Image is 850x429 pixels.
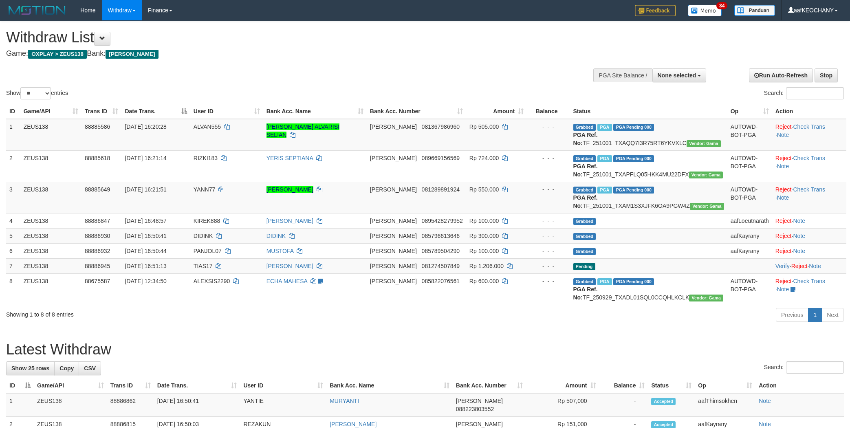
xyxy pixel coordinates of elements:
[573,163,598,178] b: PGA Ref. No:
[6,258,20,273] td: 7
[570,104,727,119] th: Status
[194,278,230,284] span: ALEXSIS2290
[84,365,96,372] span: CSV
[469,263,504,269] span: Rp 1.206.000
[573,155,596,162] span: Grabbed
[59,365,74,372] span: Copy
[597,155,612,162] span: Marked by aafanarl
[599,393,648,417] td: -
[34,393,107,417] td: ZEUS138
[777,194,789,201] a: Note
[266,155,313,161] a: YERIS SEPTIANA
[469,155,499,161] span: Rp 724.000
[367,104,466,119] th: Bank Acc. Number: activate to sort column ascending
[613,124,654,131] span: PGA Pending
[79,361,101,375] a: CSV
[690,203,724,210] span: Vendor URL: https://trx31.1velocity.biz
[266,248,294,254] a: MUSTOFA
[266,186,313,193] a: [PERSON_NAME]
[6,393,34,417] td: 1
[808,308,822,322] a: 1
[530,185,566,194] div: - - -
[422,186,460,193] span: Copy 081289891924 to clipboard
[194,263,213,269] span: TIAS17
[597,278,612,285] span: Marked by aafpengsreynich
[422,155,460,161] span: Copy 089669156569 to clipboard
[85,248,110,254] span: 88886932
[6,119,20,151] td: 1
[370,263,417,269] span: [PERSON_NAME]
[530,262,566,270] div: - - -
[240,378,326,393] th: User ID: activate to sort column ascending
[727,119,772,151] td: AUTOWD-BOT-PGA
[6,87,68,99] label: Show entries
[786,87,844,99] input: Search:
[573,187,596,194] span: Grabbed
[793,123,825,130] a: Check Trans
[570,119,727,151] td: TF_251001_TXAQQ7I3R75RT6YKVXLC
[85,218,110,224] span: 88886847
[530,154,566,162] div: - - -
[330,421,377,427] a: [PERSON_NAME]
[573,248,596,255] span: Grabbed
[573,218,596,225] span: Grabbed
[734,5,775,16] img: panduan.png
[469,233,499,239] span: Rp 300.000
[20,87,51,99] select: Showentries
[772,104,846,119] th: Action
[194,233,213,239] span: DIDINK
[370,123,417,130] span: [PERSON_NAME]
[772,213,846,228] td: ·
[422,218,463,224] span: Copy 0895428279952 to clipboard
[107,378,154,393] th: Trans ID: activate to sort column ascending
[20,119,81,151] td: ZEUS138
[772,243,846,258] td: ·
[266,218,313,224] a: [PERSON_NAME]
[125,248,166,254] span: [DATE] 16:50:44
[85,155,110,161] span: 88885618
[370,248,417,254] span: [PERSON_NAME]
[370,233,417,239] span: [PERSON_NAME]
[85,186,110,193] span: 88885649
[772,228,846,243] td: ·
[469,248,499,254] span: Rp 100.000
[793,278,825,284] a: Check Trans
[266,123,339,138] a: [PERSON_NAME] ALVARISI SELIAN
[727,213,772,228] td: aafLoeutnarath
[469,186,499,193] span: Rp 550.000
[370,155,417,161] span: [PERSON_NAME]
[687,140,721,147] span: Vendor URL: https://trx31.1velocity.biz
[6,341,844,358] h1: Latest Withdraw
[599,378,648,393] th: Balance: activate to sort column ascending
[775,248,792,254] a: Reject
[613,187,654,194] span: PGA Pending
[526,393,599,417] td: Rp 507,000
[777,286,789,293] a: Note
[727,273,772,305] td: AUTOWD-BOT-PGA
[764,87,844,99] label: Search:
[125,186,166,193] span: [DATE] 16:21:51
[20,182,81,213] td: ZEUS138
[749,68,813,82] a: Run Auto-Refresh
[809,263,821,269] a: Note
[6,213,20,228] td: 4
[570,182,727,213] td: TF_251001_TXAM1S3XJFK6OA9PGW4Z
[786,361,844,374] input: Search:
[777,163,789,169] a: Note
[791,263,808,269] a: Reject
[759,398,771,404] a: Note
[793,233,805,239] a: Note
[326,378,453,393] th: Bank Acc. Name: activate to sort column ascending
[651,421,676,428] span: Accepted
[772,150,846,182] td: · ·
[422,263,460,269] span: Copy 081274507849 to clipboard
[6,29,559,46] h1: Withdraw List
[20,228,81,243] td: ZEUS138
[759,421,771,427] a: Note
[125,218,166,224] span: [DATE] 16:48:57
[154,378,240,393] th: Date Trans.: activate to sort column ascending
[422,233,460,239] span: Copy 085796613646 to clipboard
[85,123,110,130] span: 88885586
[6,361,55,375] a: Show 25 rows
[370,218,417,224] span: [PERSON_NAME]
